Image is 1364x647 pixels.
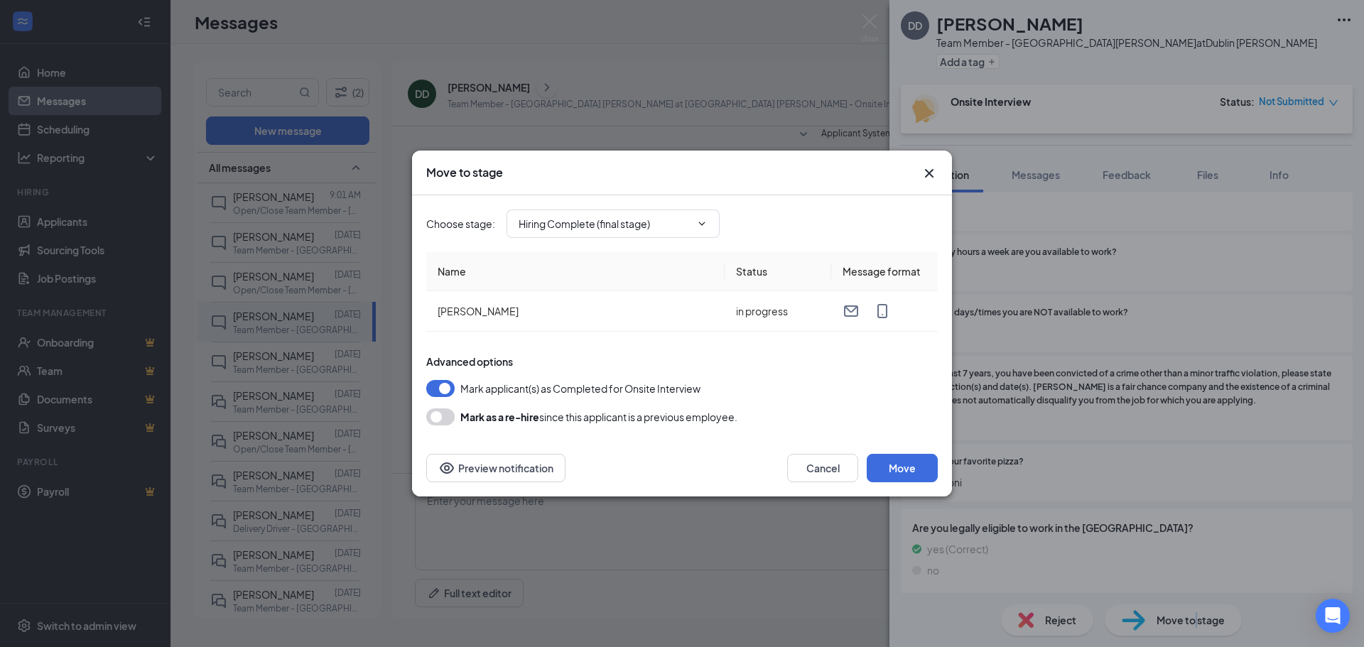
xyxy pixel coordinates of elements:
span: [PERSON_NAME] [438,305,519,317]
h3: Move to stage [426,165,503,180]
th: Message format [831,252,938,291]
svg: Eye [438,460,455,477]
div: Advanced options [426,354,938,369]
span: Choose stage : [426,216,495,232]
div: since this applicant is a previous employee. [460,408,737,425]
b: Mark as a re-hire [460,411,539,423]
th: Status [725,252,831,291]
button: Move [867,454,938,482]
td: in progress [725,291,831,332]
svg: MobileSms [874,303,891,320]
button: Close [921,165,938,182]
button: Cancel [787,454,858,482]
th: Name [426,252,725,291]
svg: ChevronDown [696,218,708,229]
button: Preview notificationEye [426,454,565,482]
svg: Email [843,303,860,320]
div: Open Intercom Messenger [1316,599,1350,633]
svg: Cross [921,165,938,182]
span: Mark applicant(s) as Completed for Onsite Interview [460,380,700,397]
